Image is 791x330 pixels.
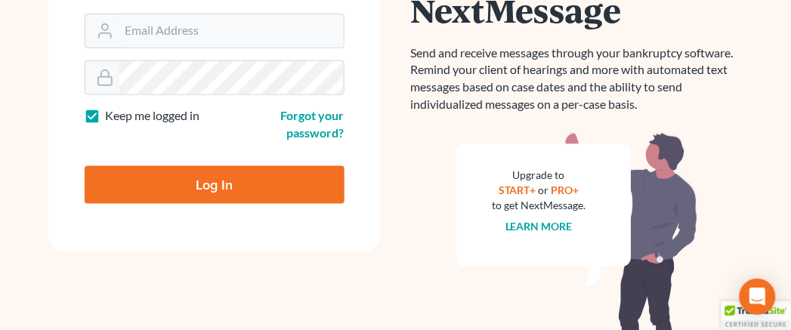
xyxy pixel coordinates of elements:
[505,220,573,233] a: Learn more
[106,107,200,125] label: Keep me logged in
[411,45,743,113] p: Send and receive messages through your bankruptcy software. Remind your client of hearings and mo...
[119,14,344,48] input: Email Address
[85,166,345,204] input: Log In
[721,301,791,330] div: TrustedSite Certified
[499,184,536,196] a: START+
[493,168,586,183] div: Upgrade to
[740,279,776,315] div: Open Intercom Messenger
[552,184,579,196] a: PRO+
[493,198,586,213] div: to get NextMessage.
[281,108,345,140] a: Forgot your password?
[539,184,549,196] span: or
